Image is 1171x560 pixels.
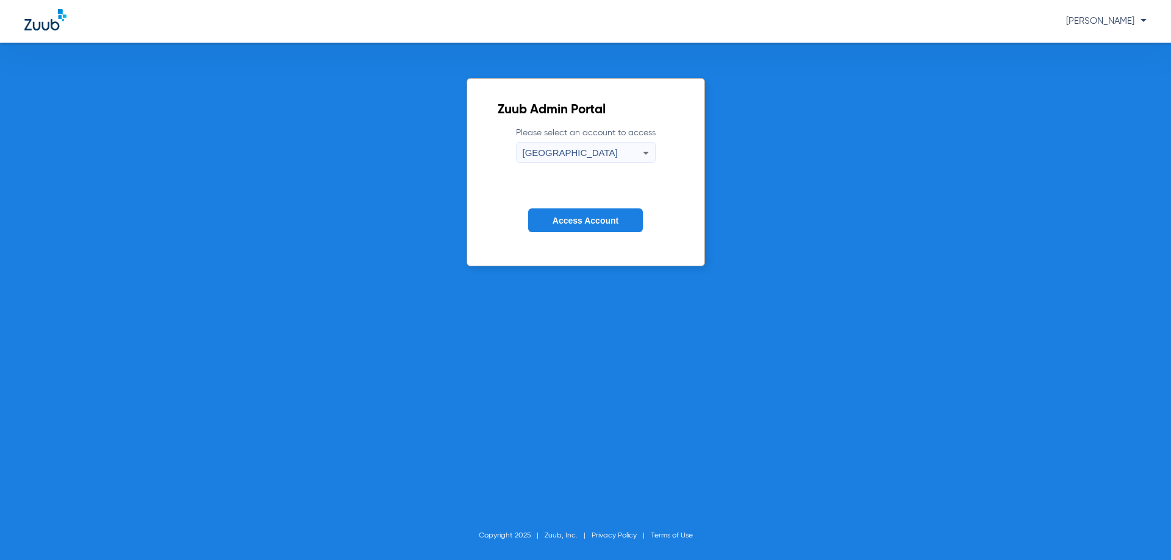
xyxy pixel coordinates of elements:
a: Terms of Use [651,532,693,539]
label: Please select an account to access [516,127,656,163]
img: Zuub Logo [24,9,66,30]
button: Access Account [528,208,643,232]
a: Privacy Policy [592,532,637,539]
li: Zuub, Inc. [545,530,592,542]
span: Access Account [553,216,618,225]
span: [PERSON_NAME] [1066,16,1147,26]
span: [GEOGRAPHIC_DATA] [523,147,618,158]
h2: Zuub Admin Portal [498,104,674,116]
li: Copyright 2025 [479,530,545,542]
